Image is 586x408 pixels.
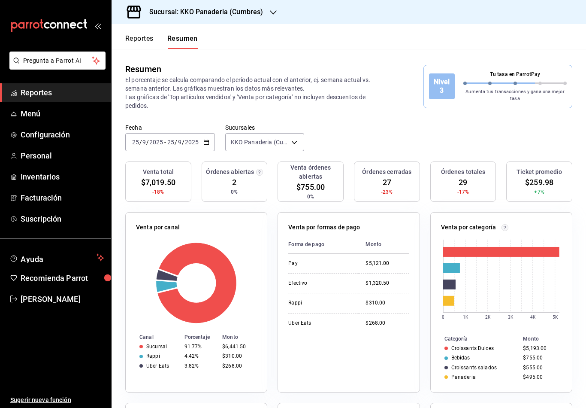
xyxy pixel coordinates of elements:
[523,355,558,361] div: $755.00
[94,22,101,29] button: open_drawer_menu
[463,315,468,320] text: 1K
[296,181,325,193] span: $755.00
[222,363,253,369] div: $268.00
[451,365,497,371] div: Croissants salados
[182,139,184,146] span: /
[232,177,236,188] span: 2
[21,108,104,119] span: Menú
[485,315,491,320] text: 2K
[146,139,149,146] span: /
[463,88,567,103] p: Aumenta tus transacciones y gana una mejor tasa
[451,355,470,361] div: Bebidas
[142,7,263,17] h3: Sucursal: KKO Panaderia (Cumbres)
[288,260,352,267] div: Pay
[21,171,104,183] span: Inventarios
[431,334,520,344] th: Categoría
[146,353,160,359] div: Rappi
[175,139,177,146] span: /
[288,223,360,232] p: Venta por formas de pago
[441,167,486,177] h3: Órdenes totales
[125,125,215,131] label: Fecha
[459,177,467,188] span: 29
[178,139,182,146] input: --
[362,167,411,177] h3: Órdenes cerradas
[21,213,104,225] span: Suscripción
[451,345,494,351] div: Croissants Dulces
[10,396,104,405] span: Sugerir nueva función
[184,344,216,350] div: 91.77%
[288,235,359,254] th: Forma de pago
[146,363,169,369] div: Uber Eats
[143,167,174,177] h3: Venta total
[463,70,567,78] p: Tu tasa en ParrotPay
[181,332,219,342] th: Porcentaje
[9,52,106,70] button: Pregunta a Parrot AI
[381,188,393,196] span: -23%
[451,374,476,380] div: Panaderia
[442,315,444,320] text: 0
[219,332,267,342] th: Monto
[167,139,175,146] input: --
[126,332,181,342] th: Canal
[184,139,199,146] input: ----
[441,223,496,232] p: Venta por categoría
[21,192,104,204] span: Facturación
[149,139,163,146] input: ----
[146,344,167,350] div: Sucursal
[288,299,352,307] div: Rappi
[307,193,314,201] span: 0%
[225,125,304,131] label: Sucursales
[6,62,106,71] a: Pregunta a Parrot AI
[520,334,572,344] th: Monto
[125,76,386,110] p: El porcentaje se calcula comparando el período actual con el anterior, ej. semana actual vs. sema...
[281,163,340,181] h3: Venta órdenes abiertas
[152,188,164,196] span: -18%
[21,129,104,140] span: Configuración
[21,253,93,263] span: Ayuda
[534,188,544,196] span: +7%
[530,315,536,320] text: 4K
[21,272,104,284] span: Recomienda Parrot
[184,363,216,369] div: 3.82%
[231,138,288,146] span: KKO Panaderia (Cumbres)
[429,73,455,99] div: Nivel 3
[365,280,409,287] div: $1,320.50
[125,34,198,49] div: navigation tabs
[457,188,469,196] span: -17%
[523,365,558,371] div: $555.00
[167,34,198,49] button: Resumen
[23,56,92,65] span: Pregunta a Parrot AI
[525,177,553,188] span: $259.98
[231,188,238,196] span: 0%
[365,320,409,327] div: $268.00
[517,167,562,177] h3: Ticket promedio
[142,139,146,146] input: --
[523,345,558,351] div: $5,193.00
[288,320,352,327] div: Uber Eats
[132,139,139,146] input: --
[508,315,514,320] text: 3K
[184,353,216,359] div: 4.42%
[523,374,558,380] div: $495.00
[206,167,254,177] h3: Órdenes abiertas
[136,223,180,232] p: Venta por canal
[141,177,175,188] span: $7,019.50
[125,63,161,76] div: Resumen
[125,34,154,49] button: Reportes
[359,235,409,254] th: Monto
[288,280,352,287] div: Efectivo
[383,177,391,188] span: 27
[21,150,104,161] span: Personal
[222,344,253,350] div: $6,441.50
[222,353,253,359] div: $310.00
[164,139,166,146] span: -
[365,299,409,307] div: $310.00
[365,260,409,267] div: $5,121.00
[553,315,558,320] text: 5K
[21,293,104,305] span: [PERSON_NAME]
[139,139,142,146] span: /
[21,87,104,98] span: Reportes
